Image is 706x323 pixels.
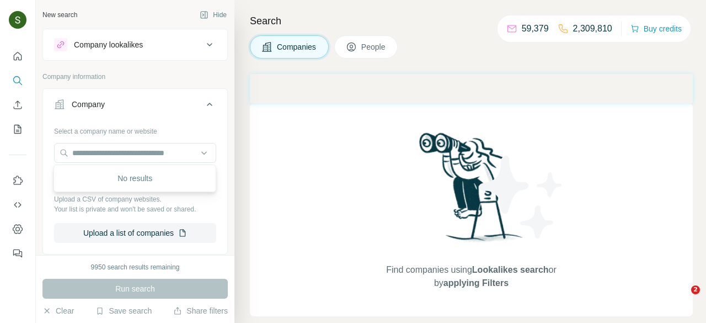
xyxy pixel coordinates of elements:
[250,74,693,103] iframe: Banner
[9,195,26,215] button: Use Surfe API
[9,171,26,190] button: Use Surfe on LinkedIn
[74,39,143,50] div: Company lookalikes
[383,263,559,290] span: Find companies using or by
[361,41,387,52] span: People
[277,41,317,52] span: Companies
[43,91,227,122] button: Company
[9,46,26,66] button: Quick start
[630,21,682,36] button: Buy credits
[9,11,26,29] img: Avatar
[9,219,26,239] button: Dashboard
[95,305,152,316] button: Save search
[9,243,26,263] button: Feedback
[54,194,216,204] p: Upload a CSV of company websites.
[9,119,26,139] button: My lists
[91,262,180,272] div: 9950 search results remaining
[54,122,216,136] div: Select a company name or website
[72,99,105,110] div: Company
[9,95,26,115] button: Enrich CSV
[691,285,700,294] span: 2
[9,71,26,91] button: Search
[42,72,228,82] p: Company information
[42,305,74,316] button: Clear
[573,22,612,35] p: 2,309,810
[173,305,228,316] button: Share filters
[443,278,509,288] span: applying Filters
[43,31,227,58] button: Company lookalikes
[42,10,77,20] div: New search
[414,130,529,253] img: Surfe Illustration - Woman searching with binoculars
[472,265,549,274] span: Lookalikes search
[472,147,571,247] img: Surfe Illustration - Stars
[54,204,216,214] p: Your list is private and won't be saved or shared.
[668,285,695,312] iframe: Intercom live chat
[250,13,693,29] h4: Search
[522,22,549,35] p: 59,379
[56,167,213,189] div: No results
[54,223,216,243] button: Upload a list of companies
[192,7,234,23] button: Hide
